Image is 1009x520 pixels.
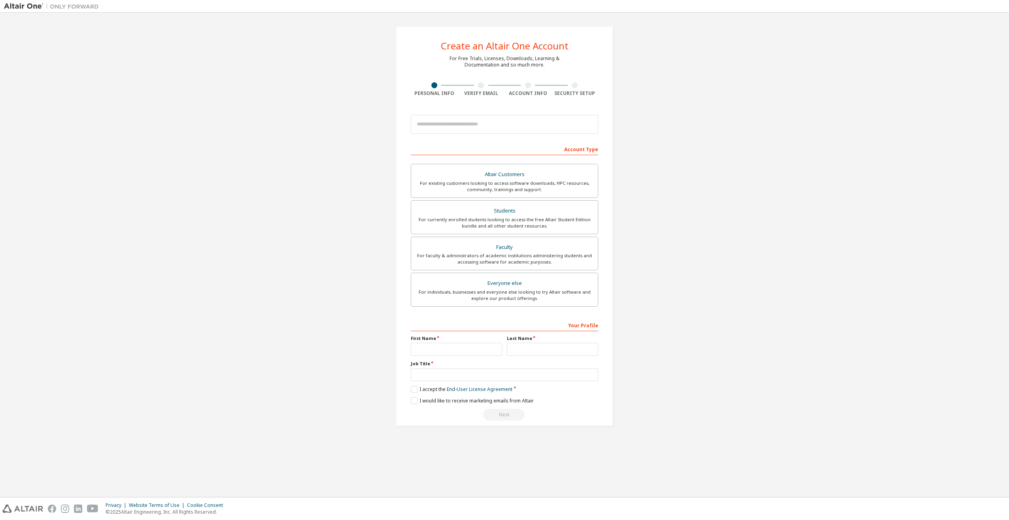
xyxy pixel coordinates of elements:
[411,409,598,421] div: Read and acccept EULA to continue
[74,505,82,513] img: linkedin.svg
[411,335,502,342] label: First Name
[450,55,559,68] div: For Free Trials, Licenses, Downloads, Learning & Documentation and so much more.
[507,335,598,342] label: Last Name
[87,505,98,513] img: youtube.svg
[447,386,512,393] a: End-User License Agreement
[187,502,228,509] div: Cookie Consent
[48,505,56,513] img: facebook.svg
[416,180,593,193] div: For existing customers looking to access software downloads, HPC resources, community, trainings ...
[129,502,187,509] div: Website Terms of Use
[2,505,43,513] img: altair_logo.svg
[106,509,228,515] p: © 2025 Altair Engineering, Inc. All Rights Reserved.
[61,505,69,513] img: instagram.svg
[416,252,593,265] div: For faculty & administrators of academic institutions administering students and accessing softwa...
[411,397,534,404] label: I would like to receive marketing emails from Altair
[416,205,593,216] div: Students
[411,361,598,367] label: Job Title
[552,90,599,97] div: Security Setup
[416,216,593,229] div: For currently enrolled students looking to access the free Altair Student Edition bundle and all ...
[411,386,512,393] label: I accept the
[504,90,552,97] div: Account Info
[4,2,103,10] img: Altair One
[411,319,598,331] div: Your Profile
[416,289,593,302] div: For individuals, businesses and everyone else looking to try Altair software and explore our prod...
[106,502,129,509] div: Privacy
[411,90,458,97] div: Personal Info
[458,90,505,97] div: Verify Email
[416,278,593,289] div: Everyone else
[416,242,593,253] div: Faculty
[411,142,598,155] div: Account Type
[441,41,569,51] div: Create an Altair One Account
[416,169,593,180] div: Altair Customers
